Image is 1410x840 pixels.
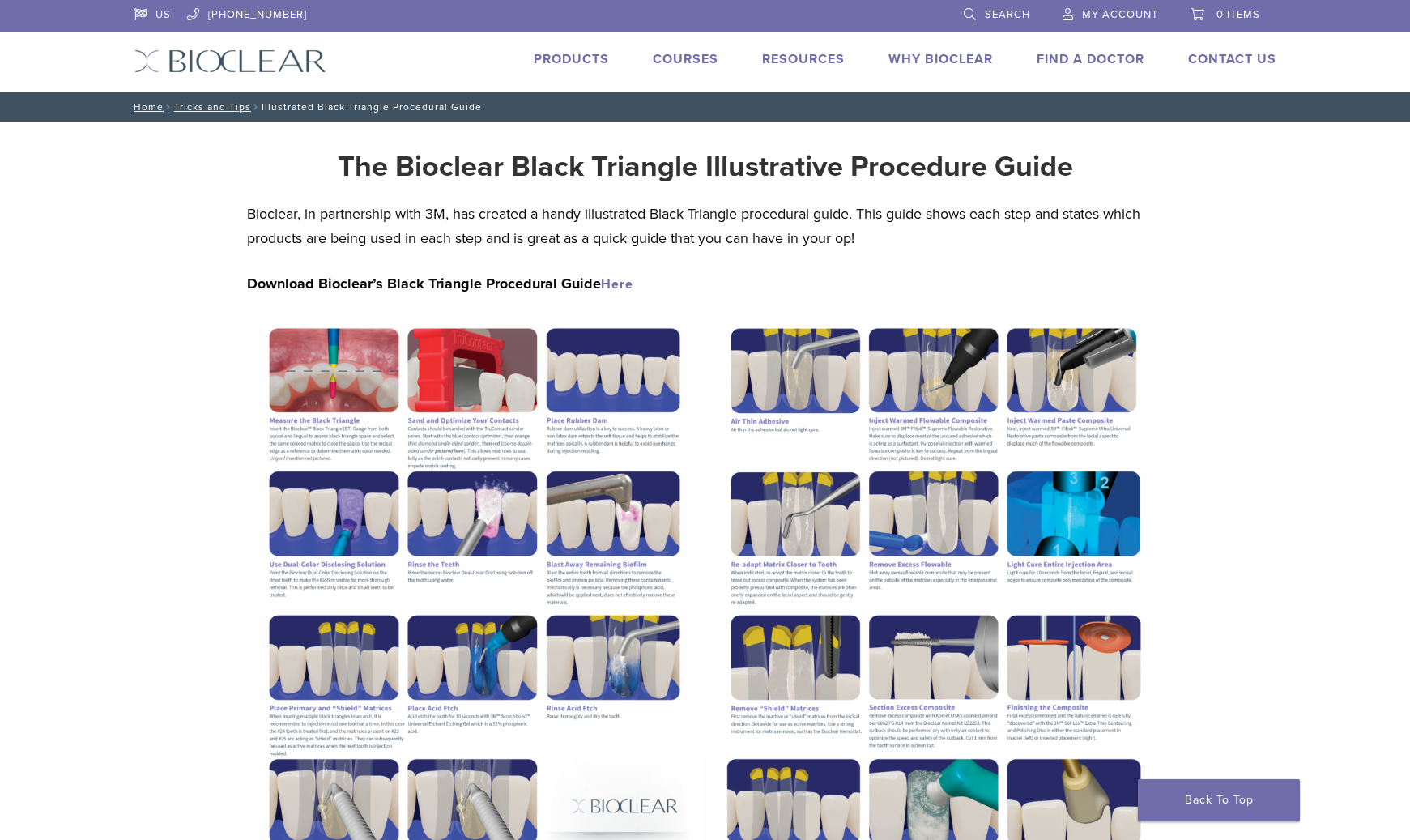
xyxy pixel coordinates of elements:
span: / [164,103,174,111]
a: Courses [653,51,718,67]
a: Here [601,276,633,292]
span: My Account [1082,8,1158,21]
a: Contact Us [1188,51,1276,67]
a: Home [129,101,164,113]
p: Bioclear, in partnership with 3M, has created a handy illustrated Black Triangle procedural guide... [247,202,1163,250]
span: / [251,103,262,111]
a: Back To Top [1138,779,1300,821]
strong: The Bioclear Black Triangle Illustrative Procedure Guide [338,149,1073,184]
a: Find A Doctor [1037,51,1144,67]
strong: Download Bioclear’s Black Triangle Procedural Guide [247,275,633,292]
a: Products [534,51,609,67]
img: Bioclear [134,49,326,73]
a: Tricks and Tips [174,101,251,113]
span: Search [985,8,1030,21]
a: Why Bioclear [888,51,993,67]
a: Resources [762,51,845,67]
span: 0 items [1216,8,1260,21]
nav: Illustrated Black Triangle Procedural Guide [122,92,1289,122]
